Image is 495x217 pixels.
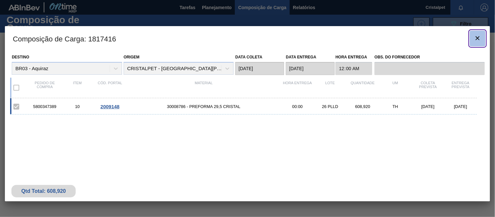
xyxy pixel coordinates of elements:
[347,81,379,95] div: Quantidade
[16,188,71,194] div: Qtd Total: 608,920
[235,55,262,59] label: Data coleta
[412,104,444,109] div: [DATE]
[28,104,61,109] div: 5800347389
[379,81,412,95] div: UM
[335,53,372,62] label: Hora Entrega
[126,81,281,95] div: Material
[412,81,444,95] div: Coleta Prevista
[235,62,284,75] input: dd/mm/yyyy
[101,104,119,109] span: 2009148
[314,81,347,95] div: Lote
[94,104,126,109] div: Ir para o Pedido
[5,26,490,51] h3: Composição de Carga : 1817416
[124,55,140,59] label: Origem
[444,81,477,95] div: Entrega Prevista
[347,104,379,109] div: 608,920
[61,104,94,109] div: 10
[314,104,347,109] div: 26 PLLD
[12,55,29,59] label: Destino
[94,81,126,95] div: Cód. Portal
[281,81,314,95] div: Hora Entrega
[286,62,335,75] input: dd/mm/yyyy
[281,104,314,109] div: 00:00
[286,55,316,59] label: Data entrega
[126,104,281,109] span: 30008786 - PREFORMA 29,5 CRISTAL
[379,104,412,109] div: TH
[375,53,485,62] label: Obs. do Fornecedor
[444,104,477,109] div: [DATE]
[61,81,94,95] div: Item
[28,81,61,95] div: Pedido de compra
